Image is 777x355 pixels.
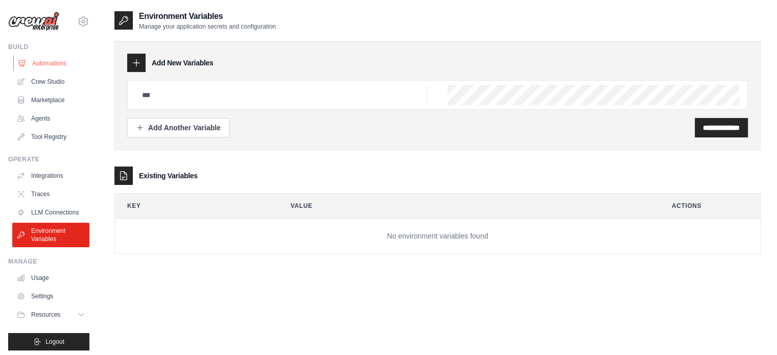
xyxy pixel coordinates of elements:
[660,194,760,218] th: Actions
[127,118,229,137] button: Add Another Variable
[12,223,89,247] a: Environment Variables
[8,333,89,350] button: Logout
[45,338,64,346] span: Logout
[115,194,270,218] th: Key
[13,55,90,72] a: Automations
[139,22,276,31] p: Manage your application secrets and configuration
[8,257,89,266] div: Manage
[12,186,89,202] a: Traces
[136,123,221,133] div: Add Another Variable
[12,168,89,184] a: Integrations
[139,10,276,22] h2: Environment Variables
[12,204,89,221] a: LLM Connections
[31,311,60,319] span: Resources
[12,129,89,145] a: Tool Registry
[8,43,89,51] div: Build
[12,74,89,90] a: Crew Studio
[8,12,59,31] img: Logo
[8,155,89,163] div: Operate
[115,219,760,254] td: No environment variables found
[139,171,198,181] h3: Existing Variables
[152,58,214,68] h3: Add New Variables
[12,270,89,286] a: Usage
[12,110,89,127] a: Agents
[12,92,89,108] a: Marketplace
[278,194,651,218] th: Value
[12,306,89,323] button: Resources
[12,288,89,304] a: Settings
